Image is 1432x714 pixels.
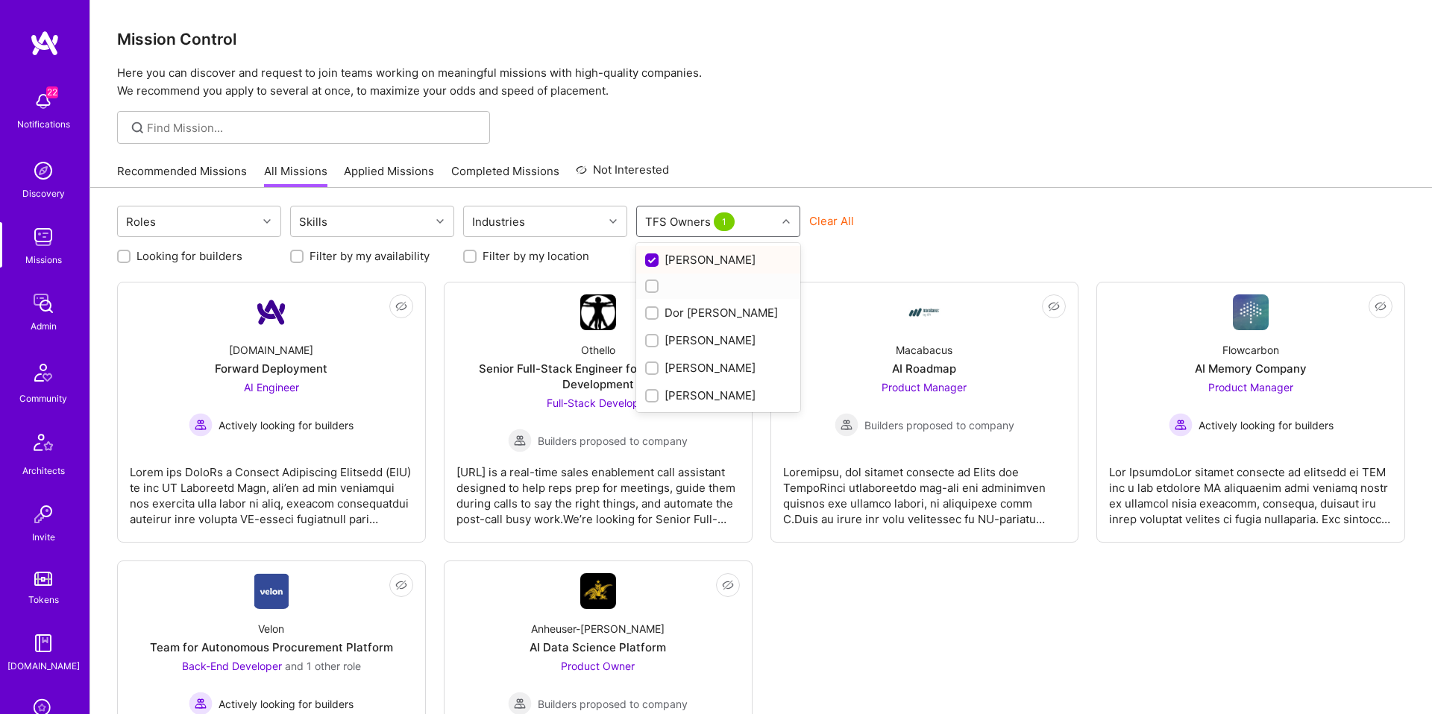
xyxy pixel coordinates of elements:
[285,660,361,672] span: and 1 other role
[645,252,791,268] div: [PERSON_NAME]
[22,186,65,201] div: Discovery
[1109,294,1392,530] a: Company LogoFlowcarbonAI Memory CompanyProduct Manager Actively looking for buildersActively look...
[896,342,952,358] div: Macabacus
[531,621,665,636] div: Anheuser-[PERSON_NAME]
[547,397,649,409] span: Full-Stack Developer
[254,573,289,609] img: Company Logo
[581,342,615,358] div: Othello
[1208,381,1293,394] span: Product Manager
[28,499,58,529] img: Invite
[19,391,67,406] div: Community
[25,355,61,391] img: Community
[580,294,616,330] img: Company Logo
[22,463,65,478] div: Architects
[34,572,52,586] img: tokens
[219,696,354,712] span: Actively looking for builders
[468,211,529,233] div: Industries
[530,639,666,655] div: AI Data Science Platform
[117,64,1405,100] p: Here you can discover and request to join teams working on meaningful missions with high-quality ...
[456,452,740,527] div: [URL] is a real-time sales enablement call assistant designed to help reps prep for meetings, gui...
[28,288,58,318] img: admin teamwork
[244,381,299,394] span: AI Engineer
[32,529,55,545] div: Invite
[17,116,70,132] div: Notifications
[189,413,213,437] img: Actively looking for builders
[782,218,790,225] i: icon Chevron
[576,161,669,188] a: Not Interested
[1375,300,1387,312] i: icon EyeClosed
[1109,452,1392,527] div: Lor IpsumdoLor sitamet consecte ad elitsedd ei TEM inc u lab etdolore MA aliquaenim admi veniamq ...
[136,248,242,264] label: Looking for builders
[641,211,741,233] div: TFS Owners
[456,294,740,530] a: Company LogoOthelloSenior Full-Stack Engineer for Core Product DevelopmentFull-Stack Developer Bu...
[1195,361,1307,376] div: AI Memory Company
[28,628,58,658] img: guide book
[609,218,617,225] i: icon Chevron
[538,696,688,712] span: Builders proposed to company
[25,252,62,268] div: Missions
[129,119,146,136] i: icon SearchGrey
[122,211,160,233] div: Roles
[31,318,57,334] div: Admin
[310,248,430,264] label: Filter by my availability
[395,579,407,591] i: icon EyeClosed
[538,433,688,449] span: Builders proposed to company
[714,212,735,231] span: 1
[722,579,734,591] i: icon EyeClosed
[30,30,60,57] img: logo
[1169,413,1193,437] img: Actively looking for builders
[28,86,58,116] img: bell
[783,452,1067,527] div: Loremipsu, dol sitamet consecte ad Elits doe TempoRinci utlaboreetdo mag-ali eni adminimven quisn...
[580,573,616,609] img: Company Logo
[147,120,479,136] input: Find Mission...
[258,621,284,636] div: Velon
[1199,417,1334,433] span: Actively looking for builders
[215,361,327,376] div: Forward Deployment
[28,592,59,607] div: Tokens
[456,361,740,392] div: Senior Full-Stack Engineer for Core Product Development
[892,361,956,376] div: AI Roadmap
[130,294,413,530] a: Company Logo[DOMAIN_NAME]Forward DeploymentAI Engineer Actively looking for buildersActively look...
[28,156,58,186] img: discovery
[561,660,635,672] span: Product Owner
[28,222,58,252] img: teamwork
[25,427,61,463] img: Architects
[150,639,393,655] div: Team for Autonomous Procurement Platform
[906,294,942,330] img: Company Logo
[451,163,559,188] a: Completed Missions
[117,163,247,188] a: Recommended Missions
[130,452,413,527] div: Lorem ips DoloRs a Consect Adipiscing Elitsedd (EIU) te inc UT Laboreetd Magn, ali’en ad min veni...
[182,660,282,672] span: Back-End Developer
[1048,300,1060,312] i: icon EyeClosed
[1222,342,1279,358] div: Flowcarbon
[645,305,791,320] div: Dor [PERSON_NAME]
[645,332,791,348] div: [PERSON_NAME]
[263,218,271,225] i: icon Chevron
[46,86,58,98] span: 22
[229,342,313,358] div: [DOMAIN_NAME]
[645,360,791,376] div: [PERSON_NAME]
[864,417,1014,433] span: Builders proposed to company
[219,417,354,433] span: Actively looking for builders
[264,163,327,188] a: All Missions
[254,294,289,330] img: Company Logo
[809,213,854,229] button: Clear All
[882,381,967,394] span: Product Manager
[7,658,80,674] div: [DOMAIN_NAME]
[508,429,532,452] img: Builders proposed to company
[645,388,791,403] div: [PERSON_NAME]
[395,300,407,312] i: icon EyeClosed
[783,294,1067,530] a: Company LogoMacabacusAI RoadmapProduct Manager Builders proposed to companyBuilders proposed to c...
[1233,294,1269,330] img: Company Logo
[436,218,444,225] i: icon Chevron
[295,211,331,233] div: Skills
[835,413,858,437] img: Builders proposed to company
[344,163,434,188] a: Applied Missions
[483,248,589,264] label: Filter by my location
[117,30,1405,48] h3: Mission Control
